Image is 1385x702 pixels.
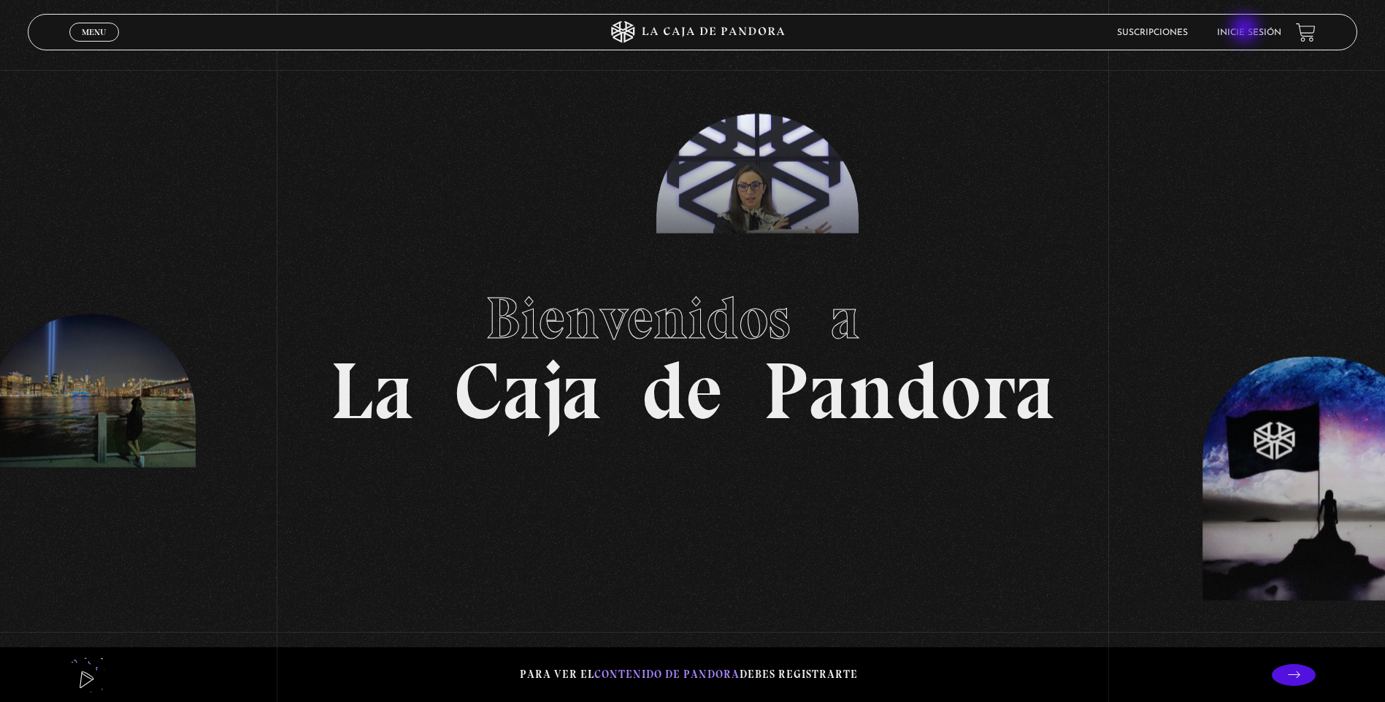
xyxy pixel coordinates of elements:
a: Suscripciones [1117,28,1188,37]
span: Menu [82,28,106,36]
span: Cerrar [77,40,112,50]
a: Inicie sesión [1217,28,1281,37]
h1: La Caja de Pandora [330,271,1055,431]
span: Bienvenidos a [486,283,900,353]
span: contenido de Pandora [594,668,740,681]
p: Para ver el debes registrarte [520,665,858,684]
a: View your shopping cart [1296,23,1316,42]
